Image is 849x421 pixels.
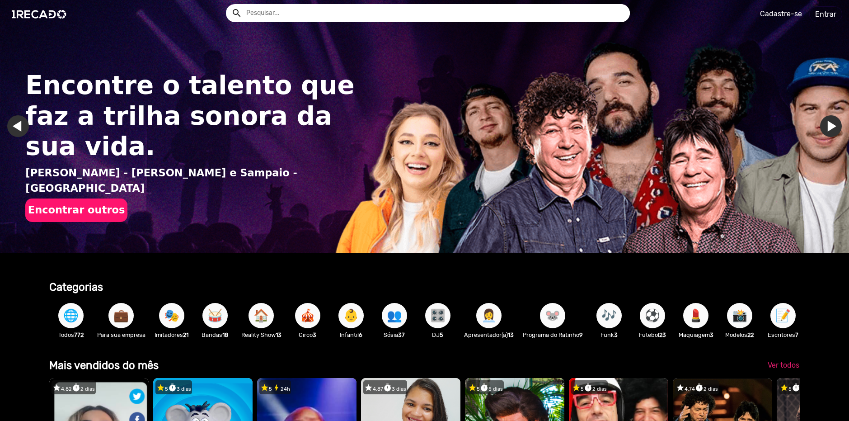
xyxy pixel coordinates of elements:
button: 🎪 [295,303,320,328]
span: 🎪 [300,303,315,328]
span: 🎭 [164,303,179,328]
button: 👶 [338,303,364,328]
span: 💄 [688,303,704,328]
span: 👥 [387,303,402,328]
p: Infantil [334,331,368,339]
span: 🌐 [63,303,79,328]
b: 22 [747,331,754,338]
span: 💼 [113,303,129,328]
b: 18 [222,331,228,338]
b: 772 [74,331,84,338]
b: Categorias [49,281,103,293]
u: Cadastre-se [760,9,802,18]
b: 13 [508,331,514,338]
button: 🥁 [202,303,228,328]
button: Encontrar outros [25,199,127,222]
b: 9 [579,331,583,338]
span: ⚽ [645,303,660,328]
button: 💄 [683,303,708,328]
span: 📝 [775,303,791,328]
a: Entrar [809,6,842,22]
p: Para sua empresa [97,331,145,339]
button: 💼 [108,303,134,328]
p: Bandas [198,331,232,339]
button: 🏠 [249,303,274,328]
p: Futebol [635,331,670,339]
h1: Encontre o talento que faz a trilha sonora da sua vida. [25,70,365,162]
span: 👶 [343,303,359,328]
p: Circo [291,331,325,339]
p: Imitadores [155,331,189,339]
b: 3 [710,331,713,338]
a: Ir para o próximo slide [820,115,842,137]
p: Todos [54,331,88,339]
b: 13 [276,331,281,338]
p: Programa do Ratinho [523,331,583,339]
button: 🎶 [596,303,622,328]
a: Ir para o último slide [7,115,29,137]
mat-icon: Example home icon [231,8,242,19]
b: 7 [795,331,798,338]
b: 5 [440,331,443,338]
button: 📸 [727,303,752,328]
button: 🎛️ [425,303,450,328]
button: 👩‍💼 [476,303,502,328]
p: Sósia [377,331,412,339]
button: 🌐 [58,303,84,328]
b: Mais vendidos do mês [49,359,159,372]
b: 6 [359,331,362,338]
b: 3 [313,331,316,338]
p: Modelos [722,331,757,339]
span: 🎛️ [430,303,446,328]
p: DJ [421,331,455,339]
span: 🐭 [545,303,560,328]
b: 21 [183,331,188,338]
p: [PERSON_NAME] - [PERSON_NAME] e Sampaio - [GEOGRAPHIC_DATA] [25,166,365,196]
span: Ver todos [768,361,799,369]
button: Example home icon [228,5,244,20]
span: 🥁 [207,303,223,328]
b: 3 [614,331,618,338]
p: Maquiagem [679,331,713,339]
button: 🐭 [540,303,565,328]
b: 37 [398,331,405,338]
button: 🎭 [159,303,184,328]
span: 📸 [732,303,747,328]
span: 👩‍💼 [481,303,497,328]
span: 🏠 [253,303,269,328]
p: Funk [592,331,626,339]
button: 👥 [382,303,407,328]
input: Pesquisar... [239,4,630,22]
b: 23 [659,331,666,338]
button: 📝 [770,303,796,328]
p: Apresentador(a) [464,331,514,339]
p: Reality Show [241,331,281,339]
span: 🎶 [601,303,617,328]
button: ⚽ [640,303,665,328]
p: Escritores [766,331,800,339]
